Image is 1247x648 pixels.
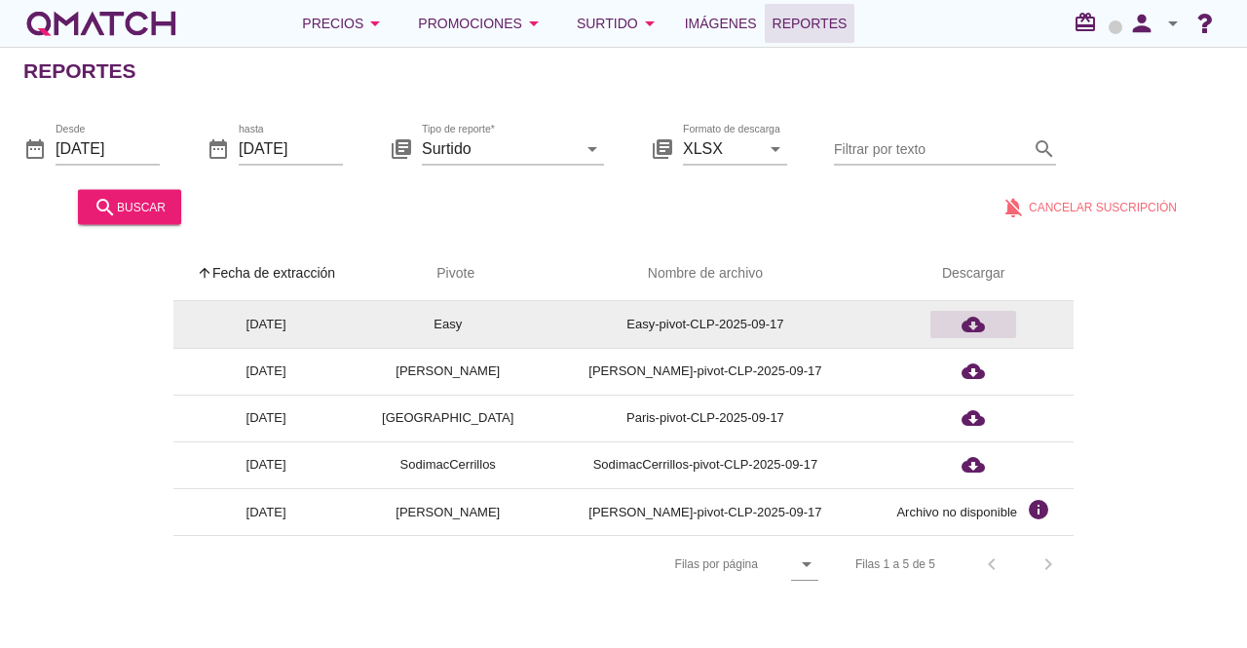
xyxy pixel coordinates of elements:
td: SodimacCerrillos-pivot-CLP-2025-09-17 [537,441,873,488]
td: [DATE] [173,441,359,488]
i: arrow_drop_down [638,12,661,35]
td: [DATE] [173,395,359,441]
i: search [94,195,117,218]
a: Imágenes [677,4,765,43]
button: Surtido [561,4,677,43]
i: notifications_off [1001,195,1029,218]
i: arrow_drop_down [522,12,546,35]
span: Reportes [773,12,848,35]
td: [PERSON_NAME] [359,488,537,535]
i: arrow_drop_down [795,553,818,576]
td: [PERSON_NAME]-pivot-CLP-2025-09-17 [537,488,873,535]
td: [DATE] [173,488,359,535]
i: cloud_download [962,406,985,430]
div: Filas 1 a 5 de 5 [855,555,935,573]
div: Promociones [418,12,546,35]
div: Filas por página [480,536,818,592]
i: library_books [390,136,413,160]
div: Precios [302,12,387,35]
i: library_books [651,136,674,160]
a: Reportes [765,4,855,43]
button: Cancelar suscripción [986,189,1192,224]
i: cloud_download [962,360,985,383]
i: arrow_upward [197,265,212,281]
i: cloud_download [962,313,985,336]
i: arrow_drop_down [1161,12,1185,35]
td: SodimacCerrillos [359,441,537,488]
button: buscar [78,189,181,224]
div: buscar [94,195,166,218]
input: Tipo de reporte* [422,133,577,164]
td: [DATE] [173,348,359,395]
i: cloud_download [962,453,985,476]
button: Precios [286,4,402,43]
td: [GEOGRAPHIC_DATA] [359,395,537,441]
div: Archivo no disponible [896,503,1017,522]
th: Pivote: Not sorted. Activate to sort ascending. [359,247,537,301]
td: [DATE] [173,301,359,348]
i: date_range [207,136,230,160]
i: arrow_drop_down [764,136,787,160]
button: Promociones [402,4,561,43]
h2: Reportes [23,56,136,87]
i: person [1122,10,1161,37]
td: Easy [359,301,537,348]
th: Nombre de archivo: Not sorted. [537,247,873,301]
td: [PERSON_NAME]-pivot-CLP-2025-09-17 [537,348,873,395]
i: arrow_drop_down [581,136,604,160]
th: Descargar: Not sorted. [873,247,1074,301]
span: Imágenes [685,12,757,35]
span: Cancelar suscripción [1029,198,1177,215]
td: Paris-pivot-CLP-2025-09-17 [537,395,873,441]
div: Surtido [577,12,661,35]
th: Fecha de extracción: Sorted ascending. Activate to sort descending. [173,247,359,301]
input: Formato de descarga [683,133,760,164]
i: date_range [23,136,47,160]
td: Easy-pivot-CLP-2025-09-17 [537,301,873,348]
input: Desde [56,133,160,164]
td: [PERSON_NAME] [359,348,537,395]
i: arrow_drop_down [363,12,387,35]
i: redeem [1074,11,1105,34]
i: search [1033,136,1056,160]
input: hasta [239,133,343,164]
a: white-qmatch-logo [23,4,179,43]
input: Filtrar por texto [834,133,1029,164]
